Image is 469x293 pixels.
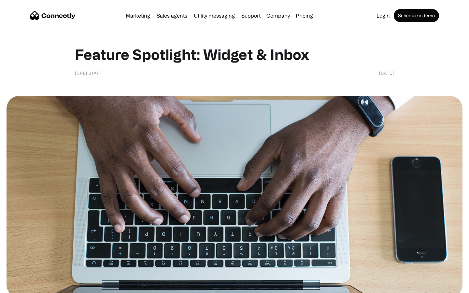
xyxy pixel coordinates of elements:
a: Utility messaging [191,13,237,18]
div: Company [266,11,290,20]
a: Support [239,13,263,18]
ul: Language list [13,282,39,291]
aside: Language selected: English [7,282,39,291]
a: Schedule a demo [394,9,439,22]
h1: Feature Spotlight: Widget & Inbox [75,46,394,63]
div: [URL] staff [75,70,102,76]
a: Marketing [123,13,153,18]
a: Sales agents [154,13,190,18]
a: Login [374,13,392,18]
a: Pricing [293,13,316,18]
div: [DATE] [379,70,394,76]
